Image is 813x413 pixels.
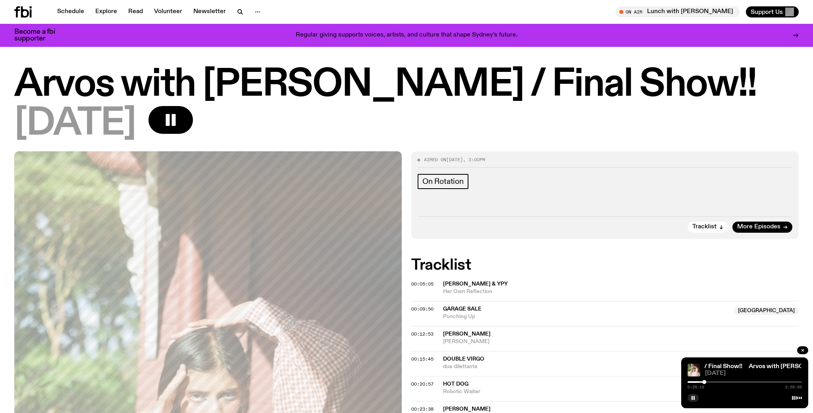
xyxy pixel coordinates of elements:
span: [GEOGRAPHIC_DATA] [734,307,799,315]
span: due dilettante [443,363,799,371]
button: 00:15:45 [411,357,433,361]
span: 00:15:45 [411,356,433,362]
h3: Become a fbi supporter [14,29,65,42]
button: 00:12:53 [411,332,433,336]
span: 00:20:57 [411,381,433,387]
button: 00:23:38 [411,407,433,411]
span: [DATE] [14,106,136,142]
span: Tracklist [692,224,717,230]
p: Regular giving supports voices, artists, and culture that shape Sydney’s future. [296,32,518,39]
button: Support Us [746,6,799,17]
a: Read [123,6,148,17]
span: 2:59:59 [785,385,802,389]
span: 00:09:50 [411,306,433,312]
span: [DATE] [446,156,463,163]
span: [DATE] [705,371,802,376]
span: , 3:00pm [463,156,485,163]
span: 00:05:05 [411,281,433,287]
span: Robotic Waiter [443,388,729,396]
a: On Rotation [418,174,468,189]
a: Volunteer [149,6,187,17]
a: Schedule [52,6,89,17]
span: On Rotation [422,177,464,186]
h1: Arvos with [PERSON_NAME] / Final Show!! [14,67,799,103]
span: Her Own Reflection [443,288,799,295]
button: 00:05:05 [411,282,433,286]
a: Explore [91,6,122,17]
span: [PERSON_NAME] [443,338,799,345]
span: Punching Up [443,313,729,320]
span: Hot Dog [443,381,468,387]
span: 00:23:38 [411,406,433,412]
button: On AirLunch with [PERSON_NAME] [615,6,740,17]
span: 0:26:16 [688,385,704,389]
span: Double Virgo [443,356,484,362]
span: Aired on [424,156,446,163]
a: Arvos with [PERSON_NAME] / Final Show!! [618,363,742,370]
button: 00:09:50 [411,307,433,311]
span: [PERSON_NAME] [443,331,491,337]
span: 00:12:53 [411,331,433,337]
span: More Episodes [737,224,780,230]
span: Support Us [751,8,783,15]
button: 00:20:57 [411,382,433,386]
button: Tracklist [688,222,728,233]
span: Garage Sale [443,306,482,312]
a: Newsletter [189,6,231,17]
span: [PERSON_NAME] [443,406,491,412]
h2: Tracklist [411,258,799,272]
span: [PERSON_NAME] & YPY [443,281,508,287]
img: Maleeka stands outside on a balcony. She is looking at the camera with a serious expression, and ... [688,364,700,376]
a: More Episodes [732,222,792,233]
